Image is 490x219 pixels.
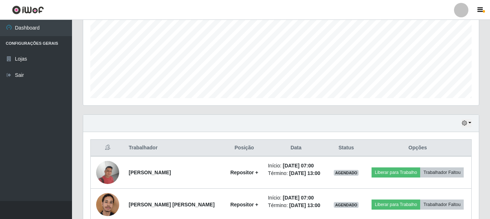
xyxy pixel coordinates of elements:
[283,163,314,168] time: [DATE] 07:00
[283,195,314,201] time: [DATE] 07:00
[364,140,471,157] th: Opções
[268,162,324,170] li: Início:
[96,161,119,184] img: 1710898857944.jpeg
[334,170,359,176] span: AGENDADO
[230,202,258,207] strong: Repositor +
[268,194,324,202] li: Início:
[268,170,324,177] li: Término:
[420,200,464,210] button: Trabalhador Faltou
[12,5,44,14] img: CoreUI Logo
[225,140,264,157] th: Posição
[289,170,320,176] time: [DATE] 13:00
[129,170,171,175] strong: [PERSON_NAME]
[334,202,359,208] span: AGENDADO
[124,140,225,157] th: Trabalhador
[129,202,215,207] strong: [PERSON_NAME] [PERSON_NAME]
[328,140,364,157] th: Status
[372,200,420,210] button: Liberar para Trabalho
[289,202,320,208] time: [DATE] 13:00
[230,170,258,175] strong: Repositor +
[420,167,464,178] button: Trabalhador Faltou
[268,202,324,209] li: Término:
[372,167,420,178] button: Liberar para Trabalho
[264,140,328,157] th: Data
